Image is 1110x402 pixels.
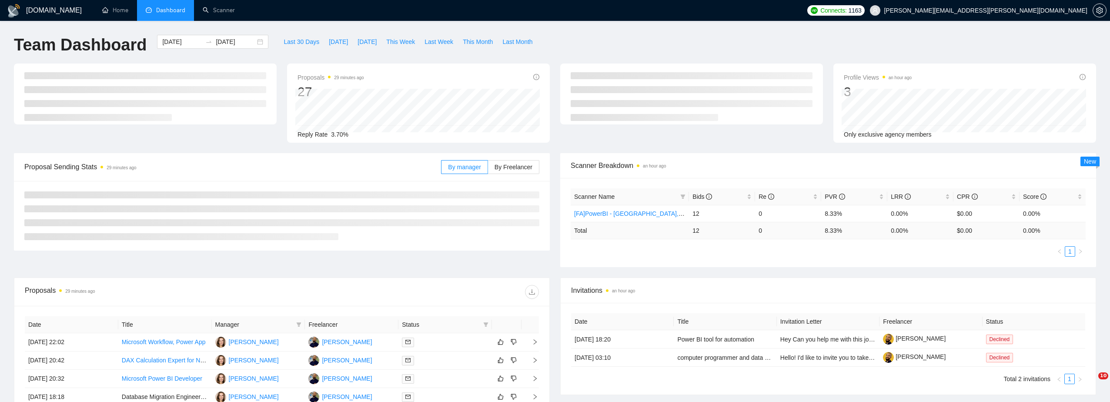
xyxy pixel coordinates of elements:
span: dislike [511,338,517,345]
span: dislike [511,393,517,400]
td: 0 [755,205,821,222]
button: dislike [508,392,519,402]
span: New [1084,158,1096,165]
td: [DATE] 22:02 [25,333,118,352]
td: $ 0.00 [953,222,1020,239]
span: to [205,38,212,45]
a: [FA]PowerBI - [GEOGRAPHIC_DATA], [GEOGRAPHIC_DATA], [GEOGRAPHIC_DATA] [574,210,810,217]
th: Manager [212,316,305,333]
td: 12 [689,205,755,222]
td: 0.00 % [1020,222,1086,239]
span: 1163 [848,6,861,15]
span: info-circle [1080,74,1086,80]
span: By Freelancer [495,164,532,171]
span: right [525,394,538,400]
span: info-circle [905,194,911,200]
div: [PERSON_NAME] [229,392,279,402]
iframe: Intercom live chat [1080,372,1101,393]
span: CPR [957,193,977,200]
th: Date [25,316,118,333]
a: FN[PERSON_NAME] [308,356,372,363]
a: CA[PERSON_NAME] [215,393,279,400]
div: 3 [844,84,912,100]
div: Proposals [25,285,282,299]
span: info-circle [533,74,539,80]
a: Microsoft Power BI Developer [122,375,202,382]
time: an hour ago [889,75,912,80]
span: swap-right [205,38,212,45]
td: computer programmer and data analytics to work out an issue with one our pharmacies Fred softwares [674,348,776,367]
div: [PERSON_NAME] [322,355,372,365]
img: CA [215,373,226,384]
a: [PERSON_NAME] [883,353,946,360]
button: [DATE] [353,35,381,49]
img: c1zlvMqSrkmzVc7NA4ndqb8iVzXZFSOeow8FUDfjqAZWtEkfLPlTI_paiGKZaTzoQK [883,352,894,363]
img: FN [308,373,319,384]
th: Invitation Letter [777,313,879,330]
td: DAX Calculation Expert for Net Revenue Retention Metrics [118,352,212,370]
span: filter [294,318,303,331]
td: [DATE] 20:32 [25,370,118,388]
td: Total [571,222,689,239]
span: Proposals [298,72,364,83]
button: setting [1093,3,1107,17]
a: Declined [986,354,1017,361]
td: Power BI tool for automation [674,330,776,348]
span: This Week [386,37,415,47]
span: user [872,7,878,13]
h1: Team Dashboard [14,35,147,55]
button: Last Week [420,35,458,49]
span: info-circle [706,194,712,200]
td: [DATE] 20:42 [25,352,118,370]
button: dislike [508,337,519,347]
span: mail [405,339,411,345]
span: right [1077,377,1083,382]
div: [PERSON_NAME] [322,374,372,383]
td: [DATE] 18:20 [571,330,674,348]
a: DAX Calculation Expert for Net Revenue Retention Metrics [122,357,281,364]
th: Freelancer [305,316,398,333]
td: 8.33 % [821,222,887,239]
button: download [525,285,539,299]
span: Scanner Breakdown [571,160,1086,171]
td: 8.33% [821,205,887,222]
img: CA [215,337,226,348]
a: CA[PERSON_NAME] [215,356,279,363]
a: FN[PERSON_NAME] [308,375,372,382]
img: FN [308,337,319,348]
button: This Week [381,35,420,49]
button: left [1054,246,1065,257]
time: 29 minutes ago [107,165,136,170]
time: an hour ago [612,288,635,293]
a: CA[PERSON_NAME] [215,375,279,382]
td: 0.00% [1020,205,1086,222]
span: Re [759,193,774,200]
a: Power BI tool for automation [677,336,754,343]
span: Manager [215,320,293,329]
div: [PERSON_NAME] [229,337,279,347]
span: dislike [511,375,517,382]
span: like [498,375,504,382]
span: dashboard [146,7,152,13]
th: Freelancer [879,313,982,330]
span: right [1078,249,1083,254]
td: 0.00 % [887,222,953,239]
th: Title [118,316,212,333]
a: Microsoft Workflow, Power App [122,338,206,345]
span: filter [483,322,488,327]
span: Connects: [820,6,846,15]
td: Microsoft Power BI Developer [118,370,212,388]
span: Only exclusive agency members [844,131,932,138]
th: Date [571,313,674,330]
button: Last Month [498,35,537,49]
span: right [525,357,538,363]
td: 0 [755,222,821,239]
input: End date [216,37,255,47]
span: Last Week [425,37,453,47]
td: Microsoft Workflow, Power App [118,333,212,352]
span: info-circle [1040,194,1046,200]
li: Total 2 invitations [1004,374,1050,384]
span: Last Month [502,37,532,47]
span: filter [680,194,685,199]
span: filter [481,318,490,331]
